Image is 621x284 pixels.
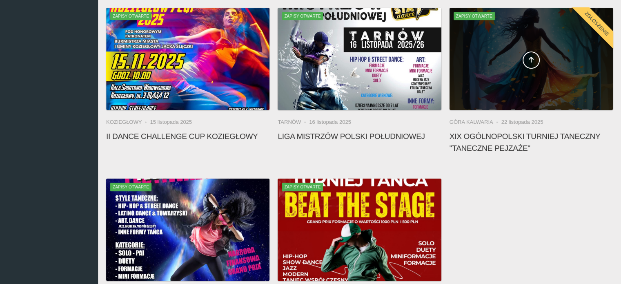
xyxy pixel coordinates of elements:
span: Zapisy otwarte [282,183,323,191]
img: IX Ogólnopolski Taneczny Festiwal Asów [106,179,269,281]
img: Beat the Stage [278,179,441,281]
a: Beat the StageZapisy otwarte [278,179,441,281]
span: Zapisy otwarte [454,12,495,20]
a: IX Ogólnopolski Taneczny Festiwal AsówZapisy otwarte [106,179,269,281]
h4: Liga Mistrzów Polski Południowej [278,130,441,142]
li: 15 listopada 2025 [150,118,192,126]
li: Góra Kalwaria [450,118,501,126]
h4: XIX Ogólnopolski Turniej Taneczny "Taneczne Pejzaże" [450,130,613,154]
img: Liga Mistrzów Polski Południowej [278,8,441,110]
span: Zapisy otwarte [110,183,151,191]
img: II Dance Challenge Cup KOZIEGŁOWY [106,8,269,110]
li: 16 listopada 2025 [309,118,351,126]
li: 22 listopada 2025 [501,118,543,126]
li: Koziegłowy [106,118,150,126]
li: Tarnów [278,118,309,126]
a: XIX Ogólnopolski Turniej Taneczny "Taneczne Pejzaże"Zapisy otwarteZgłoszenie [450,8,613,110]
span: Zapisy otwarte [110,12,151,20]
a: II Dance Challenge Cup KOZIEGŁOWYZapisy otwarte [106,8,269,110]
span: Zapisy otwarte [282,12,323,20]
a: Liga Mistrzów Polski PołudniowejZapisy otwarte [278,8,441,110]
h4: II Dance Challenge Cup KOZIEGŁOWY [106,130,269,142]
